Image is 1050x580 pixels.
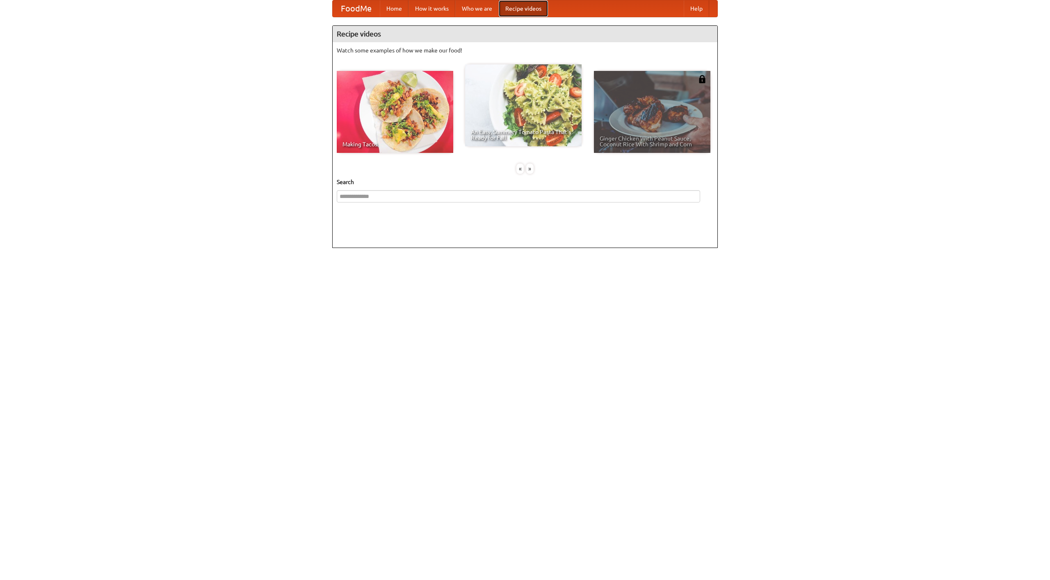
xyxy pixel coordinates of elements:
img: 483408.png [698,75,706,83]
div: « [516,164,524,174]
div: » [526,164,534,174]
a: FoodMe [333,0,380,17]
a: Recipe videos [499,0,548,17]
h5: Search [337,178,713,186]
a: Making Tacos [337,71,453,153]
a: An Easy, Summery Tomato Pasta That's Ready for Fall [465,64,582,146]
a: Help [684,0,709,17]
span: An Easy, Summery Tomato Pasta That's Ready for Fall [471,129,576,141]
h4: Recipe videos [333,26,717,42]
a: How it works [409,0,455,17]
span: Making Tacos [342,141,447,147]
a: Home [380,0,409,17]
p: Watch some examples of how we make our food! [337,46,713,55]
a: Who we are [455,0,499,17]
